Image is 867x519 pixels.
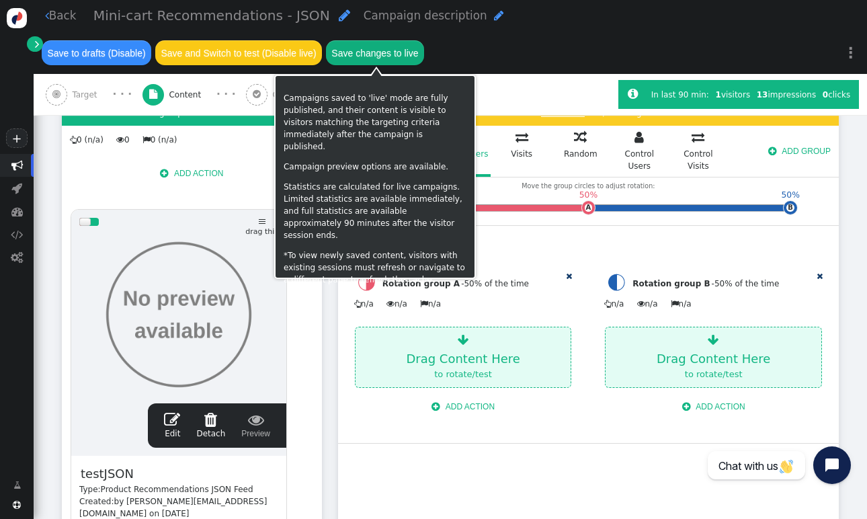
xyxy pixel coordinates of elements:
[27,36,43,52] a: 
[52,89,60,99] span: 
[11,182,22,194] span: 
[241,411,270,440] a: Preview
[708,334,719,346] span: 
[604,299,624,309] span: n/a
[671,299,692,309] span: n/a
[364,9,487,22] span: Campaign description
[786,204,794,212] td: B
[42,40,151,65] button: Save to drafts (Disable)
[464,279,474,288] span: 50
[142,136,151,144] span: 
[356,327,571,387] div: Drag Content Here
[79,483,278,495] div: Type:
[712,89,753,101] div: visitors
[674,397,753,417] button: ADD ACTION
[823,90,850,99] span: clicks
[46,74,142,115] a:  Target · · ·
[196,411,225,438] span: Detach
[241,411,270,440] span: Preview
[378,182,798,191] div: Move the group circles to adjust rotation:
[823,90,828,99] b: 0
[11,206,23,217] span: 
[682,402,690,411] span: 
[155,40,322,65] button: Save and Switch to test (Disable live)
[566,272,572,280] span: 
[624,368,803,381] div: to rotate/test
[768,147,776,156] span: 
[79,497,267,518] span: by [PERSON_NAME][EMAIL_ADDRESS][DOMAIN_NAME] on [DATE]
[566,270,572,282] a: 
[541,108,585,118] a: Read more
[554,148,607,160] div: Random
[196,411,225,440] a: Detach
[45,10,49,21] span: 
[13,501,21,509] span: 
[6,128,27,148] a: +
[284,249,466,286] p: *To view newly saved content, visitors with existing sessions must refresh or navigate to a diffe...
[606,327,821,387] div: Drag Content Here
[142,135,177,145] span: 0 (n/a)
[116,136,124,144] span: 
[339,9,350,22] span: 
[116,135,130,145] span: 0
[604,270,823,298] div: - % of the time
[552,127,608,177] a:  Random
[672,148,725,172] div: Control Visits
[326,40,424,65] button: Save changes to live
[420,299,441,309] span: n/a
[670,127,726,177] a:  Control Visits
[11,229,23,240] span: 
[284,161,466,173] p: Campaign preview options are available.
[93,7,330,24] span: Mini-cart Recommendations - JSON
[386,300,395,308] span: 
[354,299,374,309] span: n/a
[70,135,104,145] span: 0 (n/a)
[817,270,823,282] a: 
[494,10,503,21] span: 
[142,74,246,115] a:  Content · · ·
[5,475,29,495] a: 
[651,89,712,101] div: In last 90 min:
[637,299,658,309] span: n/a
[431,402,440,411] span: 
[149,89,157,99] span: 
[714,279,725,288] span: 50
[835,33,867,73] a: ⋮
[458,334,469,346] span: 
[241,411,270,428] span: 
[164,411,180,428] span: 
[494,127,550,177] a:  Visits
[374,368,553,381] div: to rotate/test
[760,141,839,161] button: ADD GROUP
[72,89,101,101] span: Target
[196,411,225,428] span: 
[253,89,261,99] span: 
[757,90,816,99] span: impressions
[284,181,466,241] p: Statistics are calculated for live campaigns. Limited statistics are available immediately, and f...
[11,159,23,171] span: 
[354,300,361,308] span: 
[245,219,278,236] span: drag this
[576,191,601,199] div: 50%
[631,277,711,290] span: Rotation group B
[574,131,587,144] span: 
[246,74,343,115] a:  QA
[634,131,644,144] span: 
[164,411,180,440] a: Edit
[692,131,704,144] span: 
[152,163,231,184] button: ADD ACTION
[113,87,132,102] div: · · ·
[7,8,27,28] img: logo-icon.svg
[613,148,665,172] div: Control Users
[515,131,528,144] span: 
[35,38,39,50] span: 
[423,397,503,417] button: ADD ACTION
[216,87,236,102] div: · · ·
[273,89,290,101] span: QA
[160,169,168,178] span: 
[79,464,135,483] span: testJSON
[11,251,23,263] span: 
[13,479,21,491] span: 
[585,204,593,212] td: A
[671,300,679,308] span: 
